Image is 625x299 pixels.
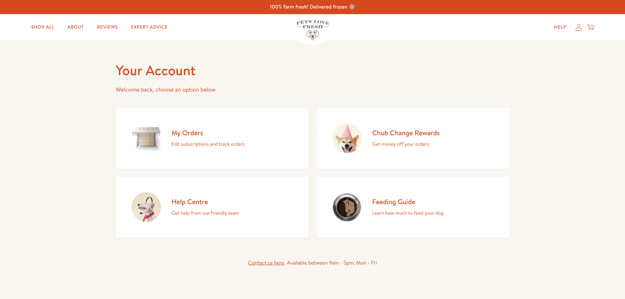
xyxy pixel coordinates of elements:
h1: Your Account [116,61,510,79]
a: Feeding Guide Learn how much to feed your dog [317,177,510,238]
a: Help Centre Get help from our friendly team [116,177,309,238]
p: Get money off your orders [372,140,440,148]
h2: Help Centre [172,197,239,206]
p: Learn how much to feed your dog [372,209,444,217]
a: Chub Change Rewards Get money off your orders [317,108,510,169]
h2: Feeding Guide [372,197,444,206]
a: My Orders Edit subscriptions and track orders [116,108,309,169]
p: Welcome back, choose an option below [116,85,510,95]
p: Edit subscriptions and track orders [172,140,245,148]
img: Pets Love Fresh [296,20,329,40]
a: Expert Advice [126,21,173,34]
a: Shop All [26,21,59,34]
a: About [62,21,89,34]
h2: My Orders [172,128,245,137]
div: . Available between 9am - 5pm, Mon - Fri [116,259,510,267]
h2: Chub Change Rewards [372,128,440,137]
a: Contact us here [248,259,284,267]
a: Help [549,21,572,34]
p: Get help from our friendly team [172,209,239,217]
a: Reviews [92,21,123,34]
